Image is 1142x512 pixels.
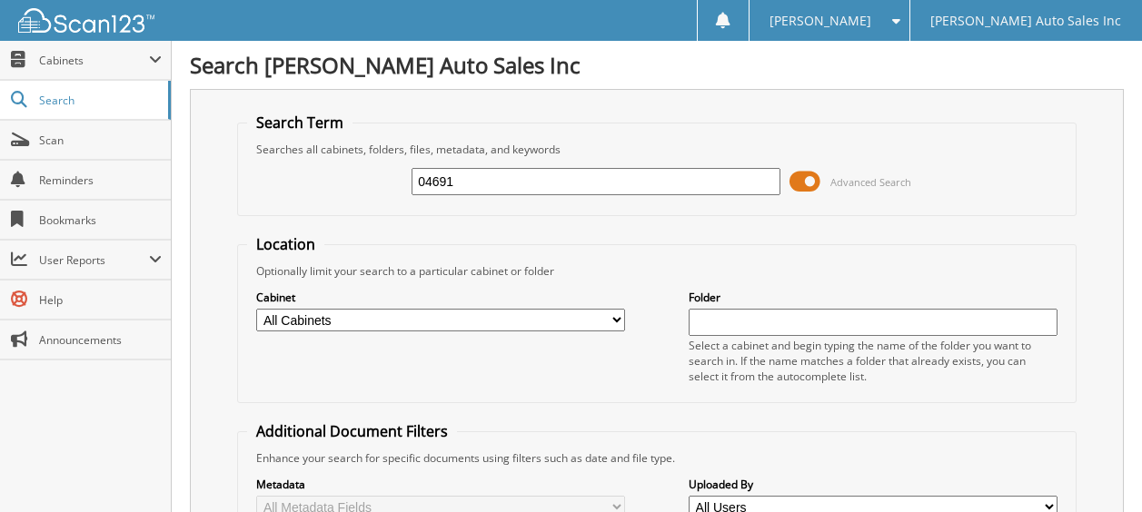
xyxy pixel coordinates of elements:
label: Folder [689,290,1058,305]
img: scan123-logo-white.svg [18,8,154,33]
span: Announcements [39,332,162,348]
span: Advanced Search [830,175,911,189]
div: Enhance your search for specific documents using filters such as date and file type. [247,450,1066,466]
iframe: Chat Widget [1051,425,1142,512]
span: [PERSON_NAME] Auto Sales Inc [930,15,1121,26]
div: Optionally limit your search to a particular cabinet or folder [247,263,1066,279]
span: Reminders [39,172,162,188]
div: Searches all cabinets, folders, files, metadata, and keywords [247,142,1066,157]
legend: Additional Document Filters [247,421,457,441]
span: Search [39,93,159,108]
label: Cabinet [256,290,625,305]
h1: Search [PERSON_NAME] Auto Sales Inc [190,50,1124,80]
span: Cabinets [39,53,149,68]
legend: Search Term [247,113,353,133]
label: Metadata [256,477,625,492]
span: [PERSON_NAME] [770,15,871,26]
label: Uploaded By [689,477,1058,492]
span: User Reports [39,252,149,268]
legend: Location [247,234,324,254]
span: Scan [39,133,162,148]
span: Bookmarks [39,212,162,228]
span: Help [39,292,162,308]
div: Select a cabinet and begin typing the name of the folder you want to search in. If the name match... [689,338,1058,384]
